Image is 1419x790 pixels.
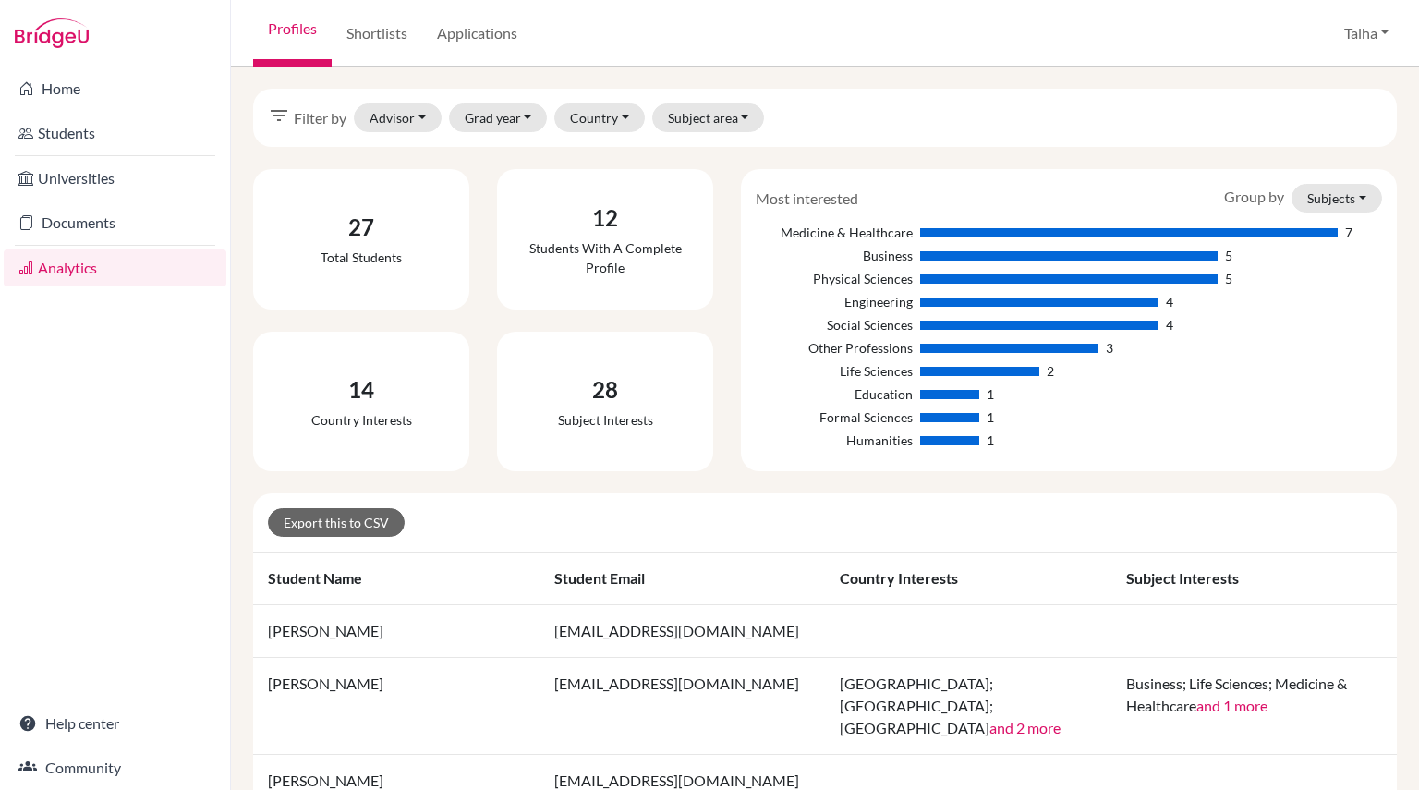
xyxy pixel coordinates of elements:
div: 1 [987,384,994,404]
div: Subject interests [558,410,653,430]
div: 1 [987,431,994,450]
div: 1 [987,407,994,427]
div: Business [756,246,912,265]
th: Subject interests [1111,553,1398,605]
a: Documents [4,204,226,241]
div: Formal Sciences [756,407,912,427]
div: Country interests [311,410,412,430]
td: [EMAIL_ADDRESS][DOMAIN_NAME] [540,605,826,658]
div: Students with a complete profile [512,238,698,277]
td: [PERSON_NAME] [253,605,540,658]
button: Advisor [354,103,442,132]
a: Export this to CSV [268,508,405,537]
div: Other Professions [756,338,912,358]
th: Country interests [825,553,1111,605]
div: 5 [1225,246,1232,265]
div: Life Sciences [756,361,912,381]
div: Education [756,384,912,404]
div: 3 [1106,338,1113,358]
div: 7 [1345,223,1352,242]
span: Filter by [294,107,346,129]
div: Engineering [756,292,912,311]
div: 2 [1047,361,1054,381]
td: [GEOGRAPHIC_DATA]; [GEOGRAPHIC_DATA]; [GEOGRAPHIC_DATA] [825,658,1111,755]
div: 27 [321,211,402,244]
div: 28 [558,373,653,407]
button: Subjects [1292,184,1382,213]
td: [PERSON_NAME] [253,658,540,755]
th: Student name [253,553,540,605]
div: 5 [1225,269,1232,288]
a: Universities [4,160,226,197]
div: 4 [1166,292,1173,311]
div: Humanities [756,431,912,450]
div: 4 [1166,315,1173,334]
a: Community [4,749,226,786]
th: Student email [540,553,826,605]
div: Medicine & Healthcare [756,223,912,242]
button: Country [554,103,645,132]
td: [EMAIL_ADDRESS][DOMAIN_NAME] [540,658,826,755]
div: Total students [321,248,402,267]
td: Business; Life Sciences; Medicine & Healthcare [1111,658,1398,755]
a: Home [4,70,226,107]
button: and 1 more [1196,695,1267,717]
a: Analytics [4,249,226,286]
a: Students [4,115,226,152]
div: 12 [512,201,698,235]
div: Most interested [742,188,872,210]
img: Bridge-U [15,18,89,48]
i: filter_list [268,104,290,127]
button: and 2 more [989,717,1061,739]
div: Physical Sciences [756,269,912,288]
div: Social Sciences [756,315,912,334]
div: 14 [311,373,412,407]
button: Grad year [449,103,548,132]
button: Subject area [652,103,765,132]
a: Help center [4,705,226,742]
div: Group by [1210,184,1396,213]
button: Talha [1336,16,1397,51]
